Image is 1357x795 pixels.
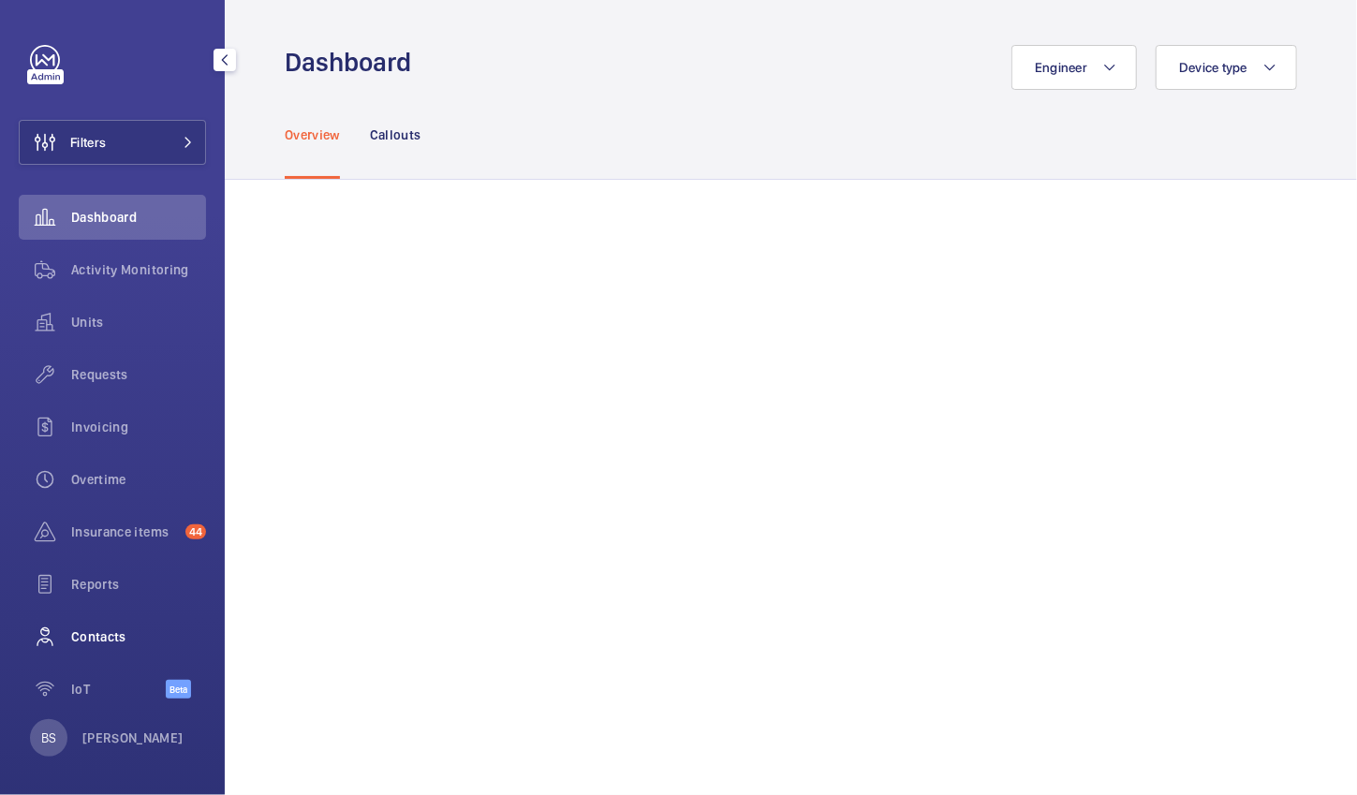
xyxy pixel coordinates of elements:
span: Invoicing [71,418,206,436]
button: Engineer [1011,45,1137,90]
span: Beta [166,680,191,699]
p: BS [41,729,56,747]
span: Insurance items [71,523,178,541]
span: Contacts [71,627,206,646]
span: Activity Monitoring [71,260,206,279]
span: 44 [185,524,206,539]
span: Overtime [71,470,206,489]
span: Filters [70,133,106,152]
span: Engineer [1035,60,1087,75]
p: Overview [285,125,340,144]
span: Requests [71,365,206,384]
span: Reports [71,575,206,594]
span: Units [71,313,206,331]
p: [PERSON_NAME] [82,729,184,747]
button: Device type [1156,45,1297,90]
span: Dashboard [71,208,206,227]
p: Callouts [370,125,421,144]
button: Filters [19,120,206,165]
span: Device type [1179,60,1247,75]
span: IoT [71,680,166,699]
h1: Dashboard [285,45,422,80]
